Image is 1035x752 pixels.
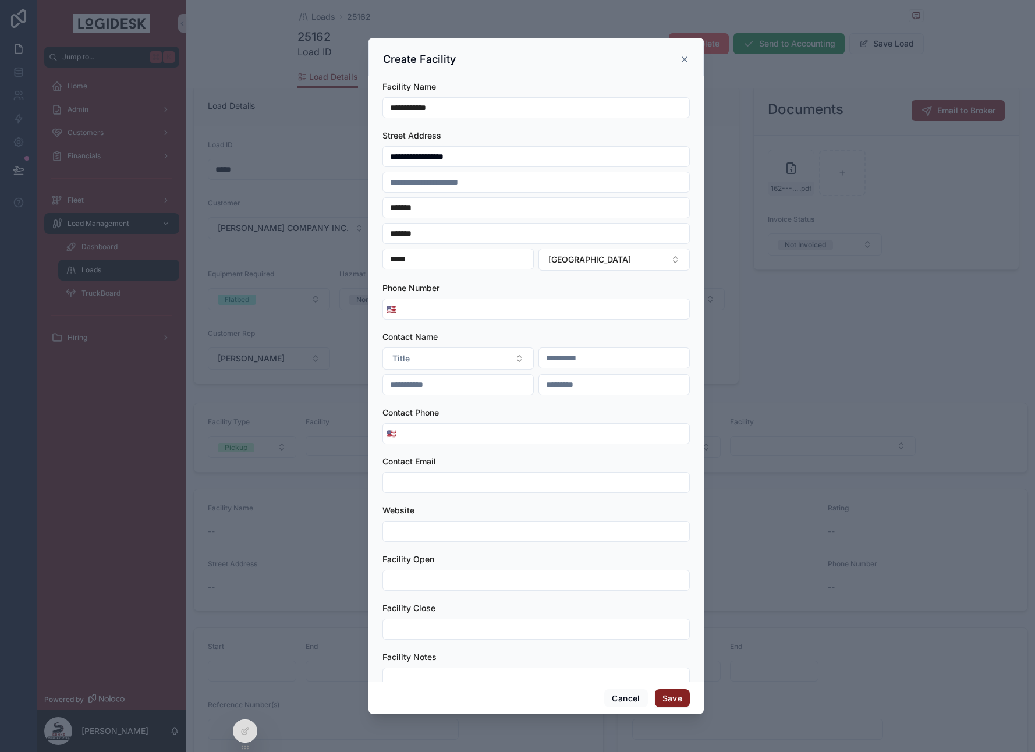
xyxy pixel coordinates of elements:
button: Select Button [383,423,400,444]
span: Contact Phone [382,407,439,417]
button: Select Button [382,347,534,370]
span: Street Address [382,130,441,140]
button: Select Button [383,299,400,320]
span: Contact Email [382,456,436,466]
h3: Create Facility [383,52,456,66]
span: Title [392,353,410,364]
span: [GEOGRAPHIC_DATA] [548,254,631,265]
span: Phone Number [382,283,439,293]
span: 🇺🇸 [387,428,396,439]
span: Facility Notes [382,652,437,662]
span: Contact Name [382,332,438,342]
button: Select Button [538,249,690,271]
span: Facility Open [382,554,434,564]
button: Cancel [604,689,647,708]
button: Save [655,689,690,708]
span: 🇺🇸 [387,303,396,315]
span: Facility Close [382,603,435,613]
span: Website [382,505,414,515]
span: Facility Name [382,81,436,91]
